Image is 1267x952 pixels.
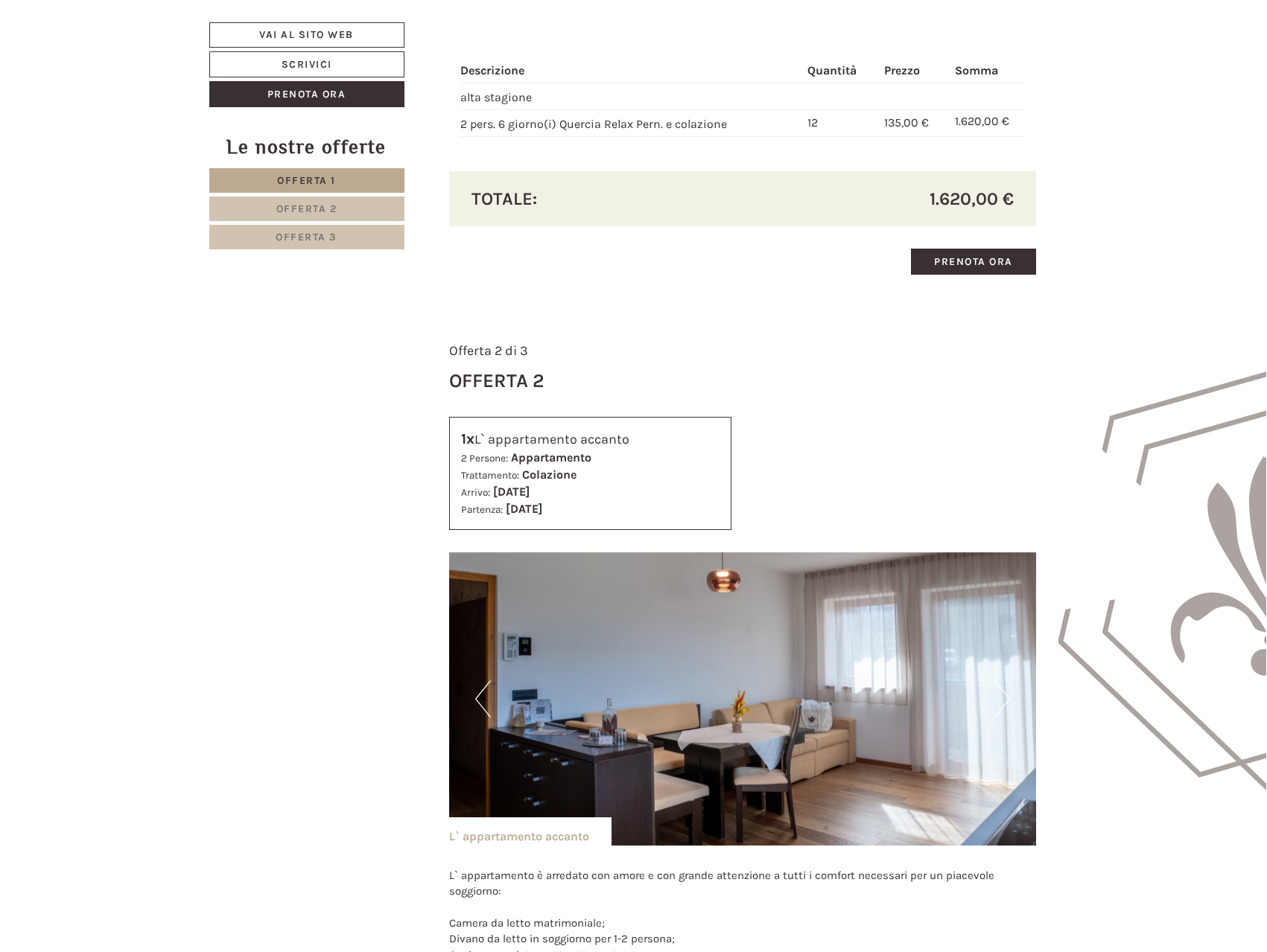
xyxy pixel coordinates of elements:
[276,231,337,243] span: Offerta 3
[493,485,530,499] b: [DATE]
[209,22,404,48] a: Vai al sito web
[461,430,474,447] b: 1x
[949,109,1024,136] td: 1.620,00 €
[949,60,1024,83] th: Somma
[506,502,542,516] b: [DATE]
[449,552,1036,846] img: image
[930,186,1014,211] span: 1.620,00 €
[801,60,878,83] th: Quantità
[994,680,1010,718] button: Next
[461,453,508,464] small: 2 Persone:
[878,60,949,83] th: Prezzo
[461,470,519,481] small: Trattamento:
[461,429,720,450] div: L` appartamento accanto
[460,186,743,211] div: Totale:
[276,202,337,215] span: Offerta 2
[264,11,321,36] div: lunedì
[209,51,404,77] a: Scrivici
[449,367,544,394] div: Offerta 2
[352,72,563,83] small: 10:02
[801,109,878,136] td: 12
[461,504,503,515] small: Partenza:
[460,109,801,136] td: 2 pers. 6 giorno(i) Quercia Relax Pern. e colazione
[475,680,491,718] button: Previous
[522,467,577,482] b: Colazione
[511,450,591,464] b: Appartamento
[449,342,528,359] span: Offerta 2 di 3
[352,43,563,55] div: Lei
[209,133,404,161] div: Le nostre offerte
[460,83,801,110] td: alta stagione
[277,174,336,187] span: Offerta 1
[508,392,586,418] button: Invia
[209,81,404,107] a: Prenota ora
[884,115,929,130] span: 135,00 €
[460,60,801,83] th: Descrizione
[461,487,490,498] small: Arrivo:
[911,249,1036,275] a: Prenota ora
[449,817,612,846] div: L` appartamento accanto
[344,40,574,86] div: Buon giorno, come possiamo aiutarla?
